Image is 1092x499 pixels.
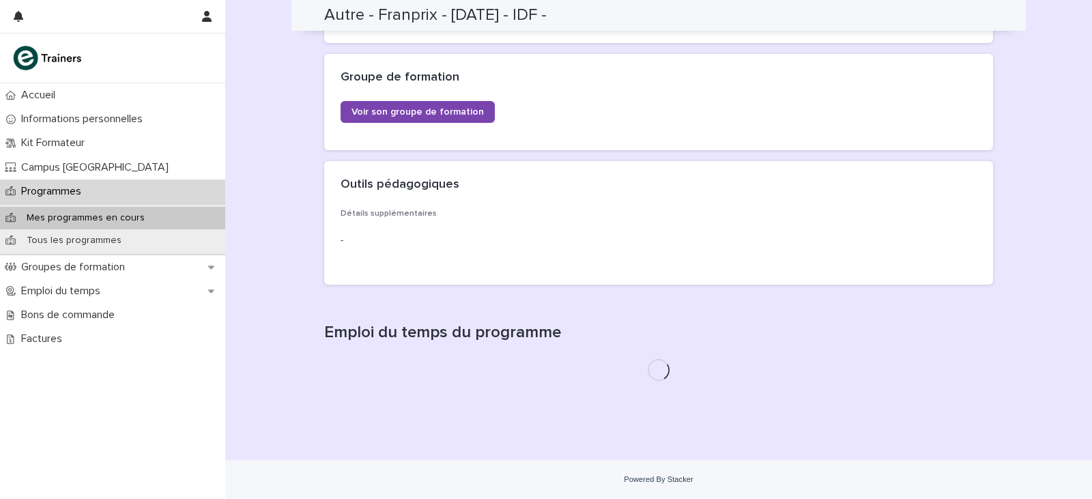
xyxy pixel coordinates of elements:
[624,475,693,483] a: Powered By Stacker
[16,185,92,198] p: Programmes
[16,235,132,246] p: Tous les programmes
[16,113,154,126] p: Informations personnelles
[341,101,495,123] a: Voir son groupe de formation
[16,212,156,224] p: Mes programmes en cours
[16,137,96,149] p: Kit Formateur
[16,285,111,298] p: Emploi du temps
[16,309,126,322] p: Bons de commande
[16,332,73,345] p: Factures
[341,70,459,85] h2: Groupe de formation
[341,177,459,193] h2: Outils pédagogiques
[351,107,484,117] span: Voir son groupe de formation
[16,161,179,174] p: Campus [GEOGRAPHIC_DATA]
[341,233,977,248] p: -
[16,261,136,274] p: Groupes de formation
[11,44,86,72] img: K0CqGN7SDeD6s4JG8KQk
[324,5,547,25] h2: Autre - Franprix - [DATE] - IDF -
[341,210,437,218] span: Détails supplémentaires
[324,323,993,343] h1: Emploi du temps du programme
[16,89,66,102] p: Accueil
